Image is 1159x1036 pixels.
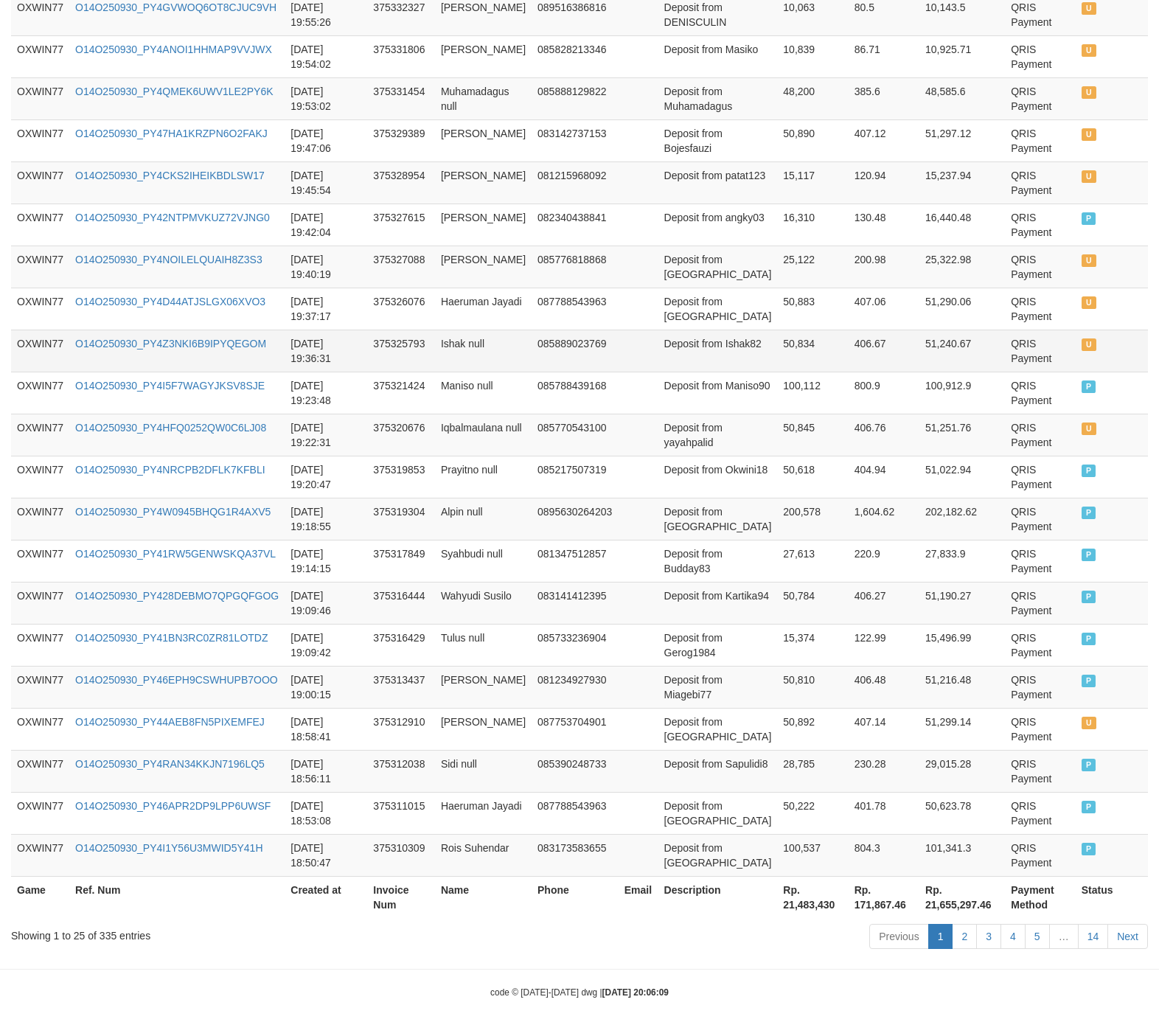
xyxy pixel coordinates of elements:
td: 51,240.67 [919,330,1005,372]
td: 401.78 [849,792,919,834]
td: OXWIN77 [11,456,69,498]
td: 50,618 [777,456,848,498]
td: 51,290.06 [919,288,1005,330]
td: 375310309 [367,834,435,876]
td: [PERSON_NAME] [435,246,532,288]
td: [DATE] 19:42:04 [285,204,367,246]
a: O14O250930_PY42NTPMVKUZ72VJNG0 [75,212,270,223]
td: 15,117 [777,161,848,204]
td: Prayitno null [435,456,532,498]
td: 087753704901 [532,708,619,750]
td: 50,890 [777,119,848,161]
td: 375326076 [367,288,435,330]
td: [DATE] 19:36:31 [285,330,367,372]
td: OXWIN77 [11,414,69,456]
th: Rp. 21,483,430 [777,876,848,918]
td: OXWIN77 [11,204,69,246]
td: QRIS Payment [1005,77,1075,119]
td: 085770543100 [532,414,619,456]
td: QRIS Payment [1005,666,1075,708]
td: OXWIN77 [11,372,69,414]
td: [DATE] 19:09:46 [285,582,367,624]
td: 0895630264203 [532,498,619,540]
td: 083173583655 [532,834,619,876]
td: [DATE] 19:45:54 [285,161,367,204]
td: [DATE] 19:18:55 [285,498,367,540]
td: 51,190.27 [919,582,1005,624]
td: Haeruman Jayadi [435,792,532,834]
span: PAID [1082,675,1096,687]
th: Status [1076,876,1148,918]
td: 085390248733 [532,750,619,792]
td: 220.9 [849,540,919,582]
td: QRIS Payment [1005,708,1075,750]
td: Muhamadagus null [435,77,532,119]
td: Deposit from yayahpalid [658,414,778,456]
td: 375325793 [367,330,435,372]
td: Deposit from Miagebi77 [658,666,778,708]
td: OXWIN77 [11,498,69,540]
td: Deposit from angky03 [658,204,778,246]
td: OXWIN77 [11,161,69,204]
span: PAID [1082,380,1096,393]
span: UNPAID [1082,44,1096,57]
a: 1 [928,924,953,949]
a: O14O250930_PY4HFQ0252QW0C6LJ08 [75,422,266,434]
td: QRIS Payment [1005,372,1075,414]
td: 130.48 [849,204,919,246]
td: Deposit from Bojesfauzi [658,119,778,161]
td: 082340438841 [532,204,619,246]
a: … [1049,924,1079,949]
td: QRIS Payment [1005,498,1075,540]
td: Deposit from Masiko [658,35,778,77]
td: 085733236904 [532,624,619,666]
td: 50,845 [777,414,848,456]
a: O14O250930_PY4Z3NKI6B9IPYQEGOM [75,338,266,350]
td: 375327088 [367,246,435,288]
td: 50,834 [777,330,848,372]
td: 375327615 [367,204,435,246]
td: 085217507319 [532,456,619,498]
td: 375311015 [367,792,435,834]
td: 230.28 [849,750,919,792]
td: 375329389 [367,119,435,161]
td: 29,015.28 [919,750,1005,792]
td: 100,112 [777,372,848,414]
td: 48,585.6 [919,77,1005,119]
td: 15,496.99 [919,624,1005,666]
td: [DATE] 19:00:15 [285,666,367,708]
span: PAID [1082,843,1096,855]
td: QRIS Payment [1005,246,1075,288]
td: 375331806 [367,35,435,77]
th: Description [658,876,778,918]
td: Deposit from Kartika94 [658,582,778,624]
td: 375316429 [367,624,435,666]
td: OXWIN77 [11,35,69,77]
td: Deposit from Okwini18 [658,456,778,498]
span: PAID [1082,549,1096,561]
td: QRIS Payment [1005,456,1075,498]
td: 51,297.12 [919,119,1005,161]
td: 100,912.9 [919,372,1005,414]
td: 406.76 [849,414,919,456]
td: QRIS Payment [1005,35,1075,77]
td: 375328954 [367,161,435,204]
td: 120.94 [849,161,919,204]
a: O14O250930_PY47HA1KRZPN6O2FAKJ [75,128,268,139]
td: 407.06 [849,288,919,330]
td: 50,810 [777,666,848,708]
td: 085888129822 [532,77,619,119]
td: 375321424 [367,372,435,414]
td: 27,613 [777,540,848,582]
td: 50,222 [777,792,848,834]
td: 375312038 [367,750,435,792]
td: 51,216.48 [919,666,1005,708]
span: PAID [1082,759,1096,771]
td: Deposit from Maniso90 [658,372,778,414]
a: O14O250930_PY4NOILELQUAIH8Z3S3 [75,254,262,265]
td: OXWIN77 [11,330,69,372]
td: 406.67 [849,330,919,372]
td: [PERSON_NAME] [435,666,532,708]
td: Sidi null [435,750,532,792]
td: 1,604.62 [849,498,919,540]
